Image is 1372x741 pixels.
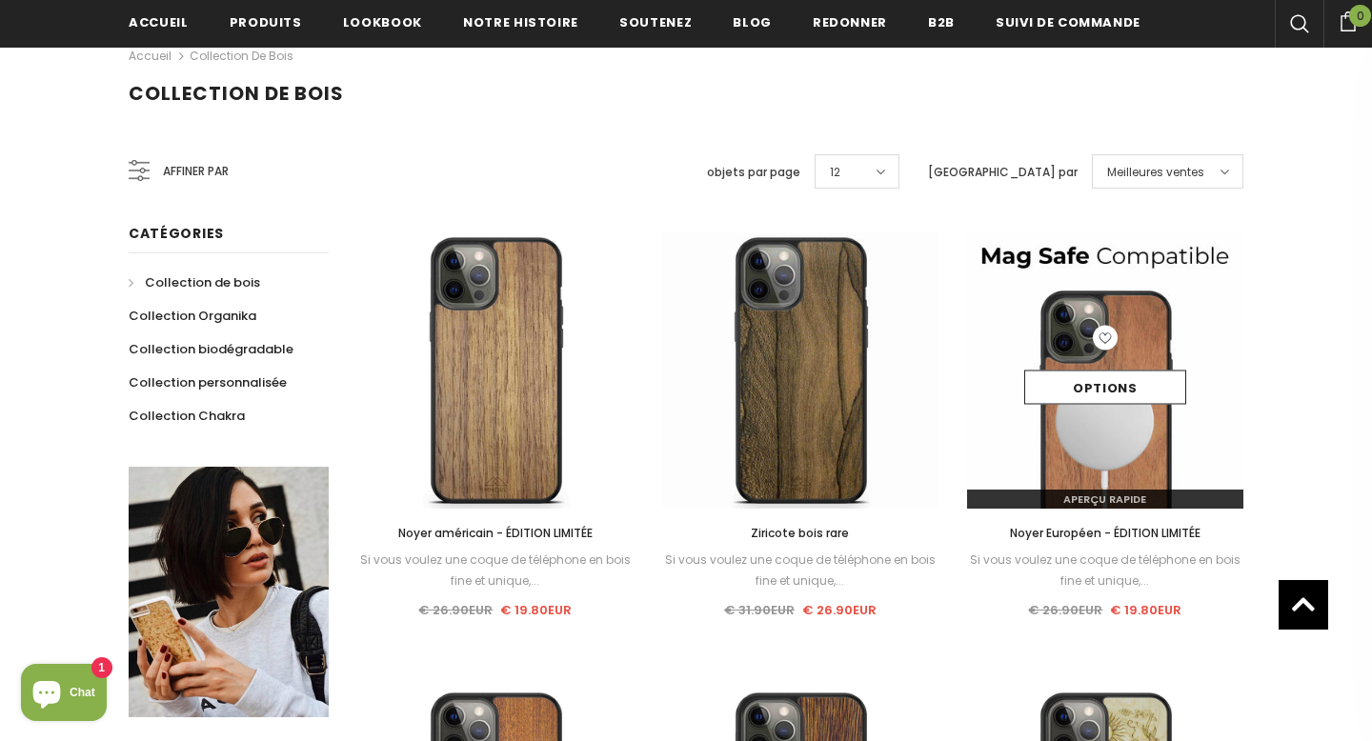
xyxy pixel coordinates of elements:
[129,266,260,299] a: Collection de bois
[129,332,293,366] a: Collection biodégradable
[129,399,245,432] a: Collection Chakra
[928,163,1078,182] label: [GEOGRAPHIC_DATA] par
[15,664,112,726] inbox-online-store-chat: Shopify online store chat
[129,373,287,391] span: Collection personnalisée
[463,13,578,31] span: Notre histoire
[813,13,887,31] span: Redonner
[724,601,795,619] span: € 31.90EUR
[418,601,493,619] span: € 26.90EUR
[1063,491,1146,507] span: Aperçu rapide
[129,299,256,332] a: Collection Organika
[398,525,593,541] span: Noyer américain - ÉDITION LIMITÉE
[129,80,344,107] span: Collection de bois
[129,13,189,31] span: Accueil
[129,407,245,425] span: Collection Chakra
[662,550,938,591] div: Si vous voulez une coque de téléphone en bois fine et unique,...
[751,525,849,541] span: Ziricote bois rare
[190,48,293,64] a: Collection de bois
[357,523,634,544] a: Noyer américain - ÉDITION LIMITÉE
[967,523,1243,544] a: Noyer Européen - ÉDITION LIMITÉE
[1110,601,1181,619] span: € 19.80EUR
[1323,9,1372,31] a: 0
[996,13,1140,31] span: Suivi de commande
[707,163,800,182] label: objets par page
[1349,5,1371,27] span: 0
[129,340,293,358] span: Collection biodégradable
[1107,163,1204,182] span: Meilleures ventes
[1024,370,1186,405] a: Options
[129,366,287,399] a: Collection personnalisée
[1010,525,1200,541] span: Noyer Européen - ÉDITION LIMITÉE
[802,601,877,619] span: € 26.90EUR
[967,490,1243,509] a: Aperçu rapide
[145,273,260,291] span: Collection de bois
[129,224,224,243] span: Catégories
[129,45,171,68] a: Accueil
[830,163,840,182] span: 12
[967,550,1243,591] div: Si vous voulez une coque de téléphone en bois fine et unique,...
[343,13,422,31] span: Lookbook
[733,13,772,31] span: Blog
[619,13,692,31] span: soutenez
[163,161,229,182] span: Affiner par
[928,13,955,31] span: B2B
[230,13,302,31] span: Produits
[357,550,634,591] div: Si vous voulez une coque de téléphone en bois fine et unique,...
[967,232,1243,509] img: European Walnut - LIMITED EDITION
[129,307,256,325] span: Collection Organika
[500,601,572,619] span: € 19.80EUR
[662,523,938,544] a: Ziricote bois rare
[1028,601,1102,619] span: € 26.90EUR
